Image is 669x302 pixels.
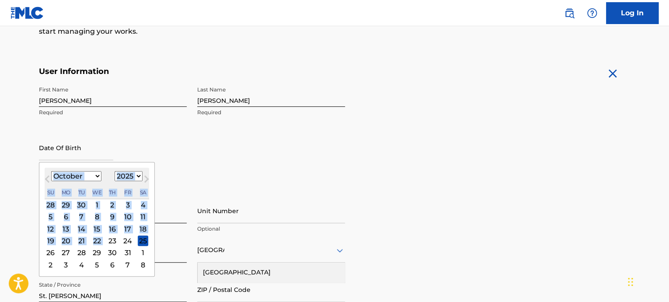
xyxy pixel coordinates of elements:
[92,224,102,234] div: Choose Wednesday, October 15th, 2025
[76,224,87,234] div: Choose Tuesday, October 14th, 2025
[197,109,345,116] p: Required
[107,212,118,222] div: Choose Thursday, October 9th, 2025
[587,8,597,18] img: help
[107,224,118,234] div: Choose Thursday, October 16th, 2025
[61,224,71,234] div: Choose Monday, October 13th, 2025
[107,248,118,258] div: Choose Thursday, October 30th, 2025
[61,187,71,198] div: Monday
[45,200,56,210] div: Choose Sunday, September 28th, 2025
[39,67,345,77] h5: User Information
[76,187,87,198] div: Tuesday
[139,174,153,188] button: Next Month
[564,8,575,18] img: search
[76,200,87,210] div: Choose Tuesday, September 30th, 2025
[138,260,148,270] div: Choose Saturday, November 8th, 2025
[122,187,133,198] div: Friday
[45,248,56,258] div: Choose Sunday, October 26th, 2025
[61,212,71,222] div: Choose Monday, October 6th, 2025
[92,212,102,222] div: Choose Wednesday, October 8th, 2025
[10,7,44,19] img: MLC Logo
[122,260,133,270] div: Choose Friday, November 7th, 2025
[61,200,71,210] div: Choose Monday, September 29th, 2025
[92,260,102,270] div: Choose Wednesday, November 5th, 2025
[76,235,87,246] div: Choose Tuesday, October 21st, 2025
[138,235,148,246] div: Choose Saturday, October 25th, 2025
[122,212,133,222] div: Choose Friday, October 10th, 2025
[45,212,56,222] div: Choose Sunday, October 5th, 2025
[138,248,148,258] div: Choose Saturday, November 1st, 2025
[138,200,148,210] div: Choose Saturday, October 4th, 2025
[138,212,148,222] div: Choose Saturday, October 11th, 2025
[39,162,155,277] div: Choose Date
[107,235,118,246] div: Choose Thursday, October 23rd, 2025
[606,2,659,24] a: Log In
[61,235,71,246] div: Choose Monday, October 20th, 2025
[122,200,133,210] div: Choose Friday, October 3rd, 2025
[606,67,620,81] img: close
[45,187,56,198] div: Sunday
[92,235,102,246] div: Choose Wednesday, October 22nd, 2025
[76,260,87,270] div: Choose Tuesday, November 4th, 2025
[45,235,56,246] div: Choose Sunday, October 19th, 2025
[39,189,630,199] h5: Personal Address
[92,248,102,258] div: Choose Wednesday, October 29th, 2025
[61,248,71,258] div: Choose Monday, October 27th, 2025
[45,224,56,234] div: Choose Sunday, October 12th, 2025
[122,235,133,246] div: Choose Friday, October 24th, 2025
[122,248,133,258] div: Choose Friday, October 31st, 2025
[561,4,578,22] a: Public Search
[61,260,71,270] div: Choose Monday, November 3rd, 2025
[122,224,133,234] div: Choose Friday, October 17th, 2025
[107,260,118,270] div: Choose Thursday, November 6th, 2025
[198,263,345,282] div: [GEOGRAPHIC_DATA]
[92,200,102,210] div: Choose Wednesday, October 1st, 2025
[583,4,601,22] div: Help
[107,187,118,198] div: Thursday
[625,260,669,302] iframe: Chat Widget
[92,187,102,198] div: Wednesday
[138,187,148,198] div: Saturday
[138,224,148,234] div: Choose Saturday, October 18th, 2025
[628,269,633,295] div: Drag
[107,200,118,210] div: Choose Thursday, October 2nd, 2025
[39,109,187,116] p: Required
[76,248,87,258] div: Choose Tuesday, October 28th, 2025
[40,174,54,188] button: Previous Month
[197,225,345,233] p: Optional
[76,212,87,222] div: Choose Tuesday, October 7th, 2025
[45,199,149,271] div: Month October, 2025
[45,260,56,270] div: Choose Sunday, November 2nd, 2025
